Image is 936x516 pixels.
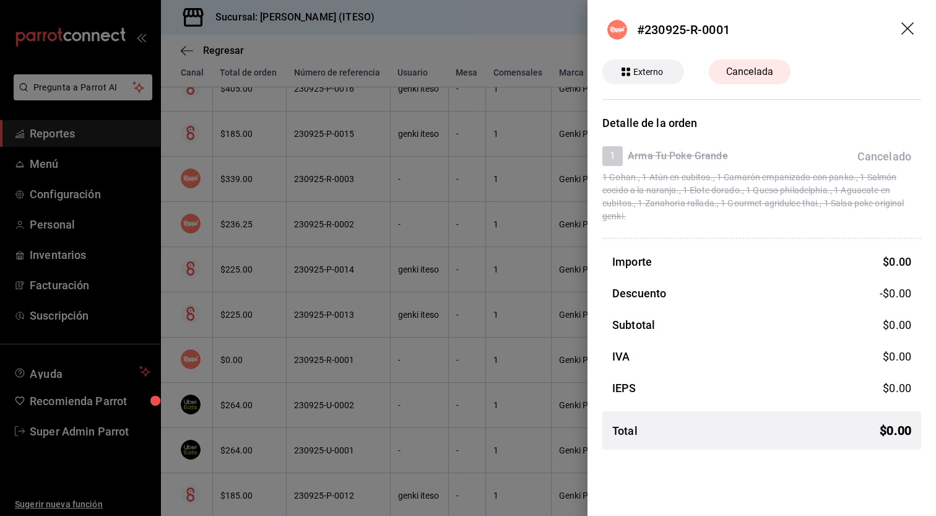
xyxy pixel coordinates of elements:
[857,148,911,165] div: Cancelado
[612,422,638,439] h3: Total
[883,350,911,363] span: $ 0.00
[883,382,911,395] span: $ 0.00
[637,20,730,39] div: #230925-R-0001
[628,149,728,164] h4: Arma Tu Poke Grande
[612,253,652,270] h3: Importe
[602,149,623,164] span: 1
[612,380,636,396] h3: IEPS
[612,348,630,365] h3: IVA
[602,171,911,223] span: 1 Gohan., 1 Atún en cubitos., 1 Camarón empanizado con panko., 1 Salmón cocido a la naranja., 1 E...
[901,22,916,37] button: drag
[880,421,911,440] span: $ 0.00
[628,66,669,79] span: Externo
[719,64,781,79] span: Cancelada
[612,317,655,333] h3: Subtotal
[880,285,911,302] span: -$0.00
[612,285,666,302] h3: Descuento
[883,318,911,331] span: $ 0.00
[602,115,921,131] h3: Detalle de la orden
[883,255,911,268] span: $ 0.00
